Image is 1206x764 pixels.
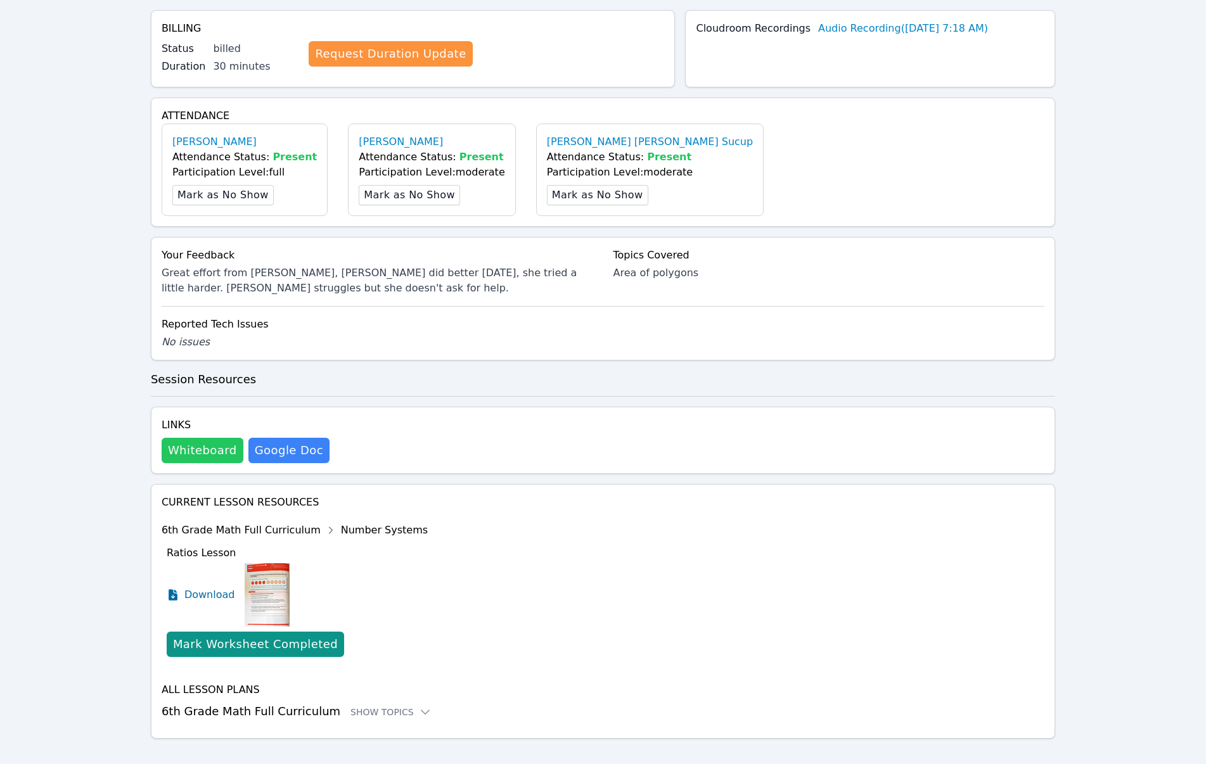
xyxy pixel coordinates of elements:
[647,151,691,163] span: Present
[172,165,317,180] div: Participation Level: full
[162,41,206,56] label: Status
[162,248,593,263] div: Your Feedback
[248,438,330,463] a: Google Doc
[213,41,298,56] div: billed
[162,682,1044,697] h4: All Lesson Plans
[162,495,1044,510] h4: Current Lesson Resources
[459,151,504,163] span: Present
[162,703,1044,720] h3: 6th Grade Math Full Curriculum
[309,41,472,67] a: Request Duration Update
[162,336,210,348] span: No issues
[818,21,988,36] a: Audio Recording([DATE] 7:18 AM)
[213,59,298,74] div: 30 minutes
[547,185,648,205] button: Mark as No Show
[162,520,428,540] div: 6th Grade Math Full Curriculum Number Systems
[172,185,274,205] button: Mark as No Show
[359,134,443,150] a: [PERSON_NAME]
[613,265,1045,281] div: Area of polygons
[245,563,290,627] img: Ratios Lesson
[151,371,1055,388] h3: Session Resources
[162,59,206,74] label: Duration
[184,587,235,602] span: Download
[162,21,665,36] h4: Billing
[167,563,235,627] a: Download
[162,417,330,433] h4: Links
[162,108,1044,124] h4: Attendance
[162,438,243,463] button: Whiteboard
[167,547,236,559] span: Ratios Lesson
[172,134,257,150] a: [PERSON_NAME]
[359,165,504,180] div: Participation Level: moderate
[696,21,811,36] label: Cloudroom Recordings
[167,632,344,657] button: Mark Worksheet Completed
[547,150,753,165] div: Attendance Status:
[173,635,338,653] div: Mark Worksheet Completed
[172,150,317,165] div: Attendance Status:
[350,706,432,718] button: Show Topics
[613,248,1045,263] div: Topics Covered
[359,150,504,165] div: Attendance Status:
[273,151,317,163] span: Present
[547,165,753,180] div: Participation Level: moderate
[547,134,753,150] a: [PERSON_NAME] [PERSON_NAME] Sucup
[162,317,1044,332] div: Reported Tech Issues
[359,185,460,205] button: Mark as No Show
[162,265,593,296] div: Great effort from [PERSON_NAME], [PERSON_NAME] did better [DATE], she tried a little harder. [PER...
